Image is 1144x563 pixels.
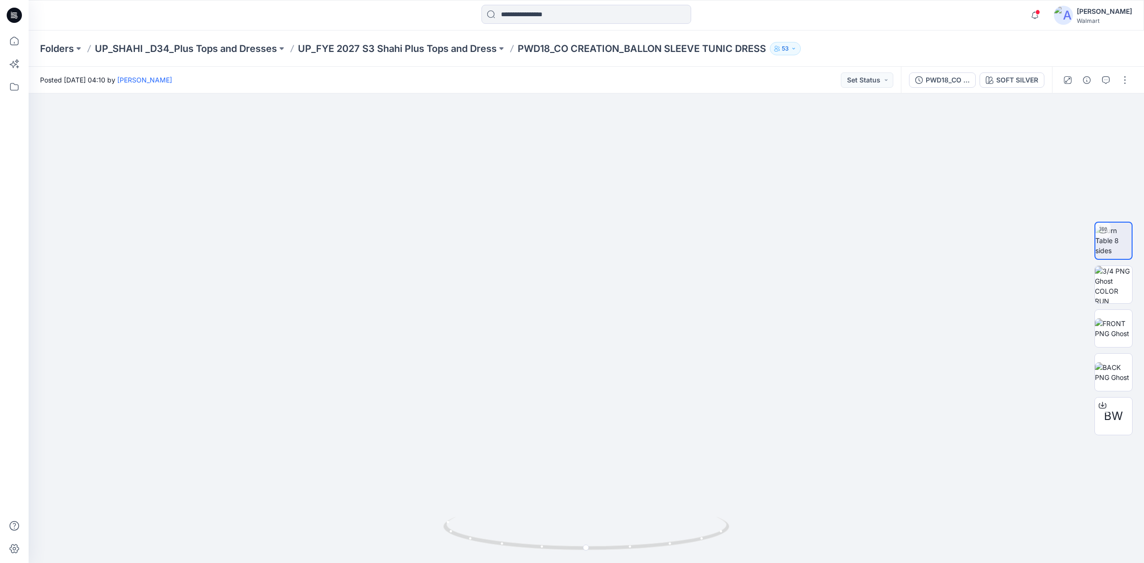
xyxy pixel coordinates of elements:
p: PWD18_CO CREATION_BALLON SLEEVE TUNIC DRESS [518,42,766,55]
img: avatar [1054,6,1073,25]
button: 53 [770,42,801,55]
button: SOFT SILVER [980,72,1044,88]
div: Walmart [1077,17,1132,24]
a: UP_SHAHI _D34_Plus Tops and Dresses [95,42,277,55]
button: Details [1079,72,1094,88]
div: SOFT SILVER [996,75,1038,85]
span: BW [1104,408,1123,425]
img: BACK PNG Ghost [1095,362,1132,382]
img: Turn Table 8 sides [1095,225,1132,256]
a: UP_FYE 2027 S3 Shahi Plus Tops and Dress [298,42,497,55]
img: 3/4 PNG Ghost COLOR RUN [1095,266,1132,303]
img: FRONT PNG Ghost [1095,318,1132,338]
button: PWD18_CO CREATION_BALLON SLEEVE TUNIC DRESS [909,72,976,88]
a: [PERSON_NAME] [117,76,172,84]
div: [PERSON_NAME] [1077,6,1132,17]
p: 53 [782,43,789,54]
a: Folders [40,42,74,55]
span: Posted [DATE] 04:10 by [40,75,172,85]
div: PWD18_CO CREATION_BALLON SLEEVE TUNIC DRESS [926,75,970,85]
